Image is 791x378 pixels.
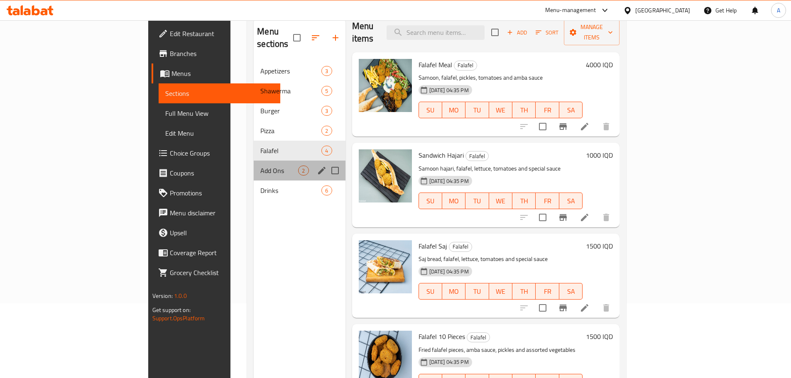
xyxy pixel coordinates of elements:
div: Drinks [260,185,321,195]
img: Falafel Meal [359,59,412,112]
span: [DATE] 04:35 PM [426,177,472,185]
button: Branch-specific-item [553,298,573,318]
a: Branches [152,44,280,63]
span: Falafel [467,333,490,342]
button: MO [442,102,465,118]
a: Menus [152,63,280,83]
a: Edit menu item [580,212,590,222]
div: items [321,126,332,136]
a: Edit Restaurant [152,24,280,44]
span: TH [516,285,532,298]
span: Menu disclaimer [170,208,274,218]
p: Saj bread, falafel, lettuce, tomatoes and special sauce [419,254,583,264]
span: SU [422,285,439,298]
span: MO [446,285,462,298]
input: search [387,25,485,40]
span: Appetizers [260,66,321,76]
button: delete [596,207,616,227]
span: Falafel [466,151,488,161]
p: Samoon, falafel, pickles, tomatoes and amba sauce [419,73,583,83]
span: 2 [299,167,308,175]
button: WE [489,193,512,209]
span: SA [563,195,579,207]
span: Edit Restaurant [170,29,274,39]
span: Pizza [260,126,321,136]
span: TH [516,195,532,207]
button: SU [419,283,442,300]
button: TH [512,102,536,118]
nav: Menu sections [254,58,345,204]
a: Choice Groups [152,143,280,163]
span: Version: [152,290,173,301]
span: SA [563,285,579,298]
div: Drinks6 [254,180,345,200]
button: delete [596,117,616,137]
span: Promotions [170,188,274,198]
span: Burger [260,106,321,116]
div: items [321,106,332,116]
span: Sandwich Hajari [419,149,464,161]
div: Falafel [454,61,477,71]
span: TH [516,104,532,116]
h6: 1500 IQD [586,331,613,342]
span: Select to update [534,118,551,135]
h2: Menu items [352,20,377,45]
span: 1.0.0 [174,290,187,301]
span: [DATE] 04:35 PM [426,358,472,366]
div: items [321,146,332,156]
h6: 4000 IQD [586,59,613,71]
a: Edit menu item [580,122,590,132]
span: Select section [486,24,504,41]
h6: 1500 IQD [586,240,613,252]
button: WE [489,283,512,300]
span: [DATE] 04:35 PM [426,86,472,94]
span: Manage items [571,22,613,43]
span: WE [492,195,509,207]
div: Pizza2 [254,121,345,141]
span: Get support on: [152,305,191,315]
button: SA [559,193,583,209]
span: Select all sections [288,29,306,46]
a: Coupons [152,163,280,183]
button: TU [465,193,489,209]
button: Branch-specific-item [553,207,573,227]
span: Falafel 10 Pieces [419,330,465,343]
span: Branches [170,49,274,59]
img: Falafel Saj [359,240,412,293]
span: Falafel [449,242,472,251]
a: Support.OpsPlatform [152,313,205,324]
a: Upsell [152,223,280,243]
span: 5 [322,87,331,95]
button: SU [419,102,442,118]
button: FR [536,193,559,209]
button: SA [559,283,583,300]
h6: 1000 IQD [586,149,613,161]
div: items [321,185,332,195]
button: TH [512,283,536,300]
a: Coverage Report [152,243,280,263]
span: Sort [536,28,558,37]
p: Samoon hajari, falafel, lettuce, tomatoes and special sauce [419,163,583,174]
span: SA [563,104,579,116]
span: MO [446,195,462,207]
span: Coupons [170,168,274,178]
a: Edit Menu [159,123,280,143]
a: Full Menu View [159,103,280,123]
span: 3 [322,67,331,75]
span: Sort items [530,26,564,39]
span: Add [506,28,528,37]
a: Menu disclaimer [152,203,280,223]
button: FR [536,283,559,300]
div: Falafel4 [254,141,345,161]
span: WE [492,104,509,116]
span: Coverage Report [170,248,274,258]
span: Falafel Saj [419,240,447,252]
img: Sandwich Hajari [359,149,412,202]
button: Add [504,26,530,39]
span: Falafel [260,146,321,156]
span: SU [422,104,439,116]
span: TU [469,195,485,207]
div: Shawerma5 [254,81,345,101]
